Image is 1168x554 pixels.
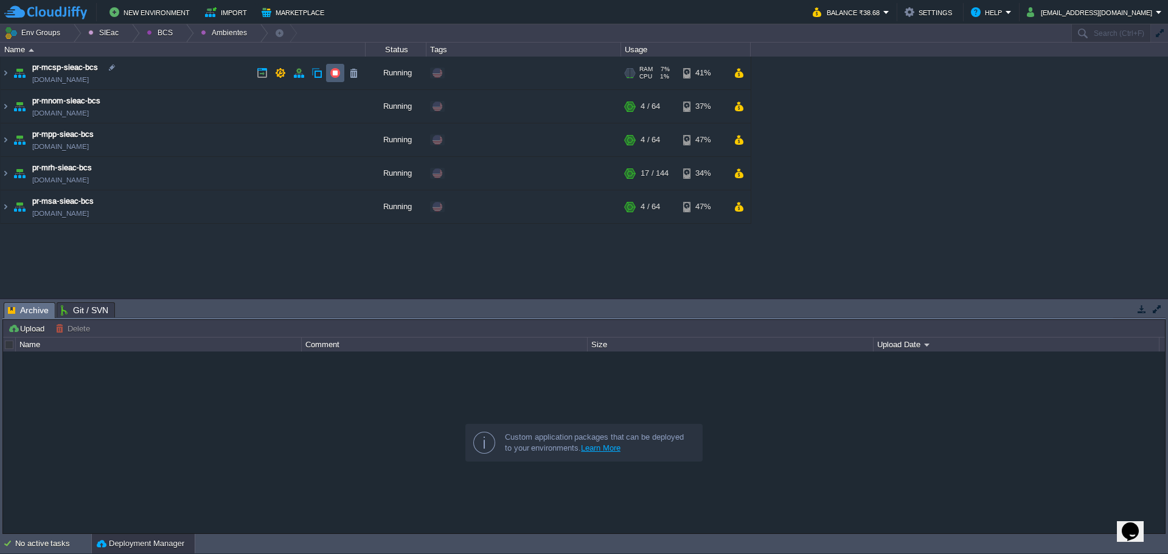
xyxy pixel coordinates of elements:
[4,24,64,41] button: Env Groups
[16,338,301,351] div: Name
[683,90,723,123] div: 37%
[55,323,94,334] button: Delete
[32,162,92,174] a: pr-mrh-sieac-bcs
[641,190,660,223] div: 4 / 64
[8,323,48,334] button: Upload
[11,90,28,123] img: AMDAwAAAACH5BAEAAAAALAAAAAABAAEAAAICRAEAOw==
[15,534,91,553] div: No active tasks
[29,49,34,52] img: AMDAwAAAACH5BAEAAAAALAAAAAABAAEAAAICRAEAOw==
[11,157,28,190] img: AMDAwAAAACH5BAEAAAAALAAAAAABAAEAAAICRAEAOw==
[32,107,89,119] a: [DOMAIN_NAME]
[639,73,652,80] span: CPU
[905,5,956,19] button: Settings
[639,66,653,73] span: RAM
[641,157,669,190] div: 17 / 144
[97,538,184,550] button: Deployment Manager
[366,90,426,123] div: Running
[147,24,177,41] button: BCS
[1,43,365,57] div: Name
[1,90,10,123] img: AMDAwAAAACH5BAEAAAAALAAAAAABAAEAAAICRAEAOw==
[205,5,251,19] button: Import
[1,123,10,156] img: AMDAwAAAACH5BAEAAAAALAAAAAABAAEAAAICRAEAOw==
[11,57,28,89] img: AMDAwAAAACH5BAEAAAAALAAAAAABAAEAAAICRAEAOw==
[683,123,723,156] div: 47%
[61,303,108,317] span: Git / SVN
[11,123,28,156] img: AMDAwAAAACH5BAEAAAAALAAAAAABAAEAAAICRAEAOw==
[1,57,10,89] img: AMDAwAAAACH5BAEAAAAALAAAAAABAAEAAAICRAEAOw==
[588,338,873,351] div: Size
[8,303,49,318] span: Archive
[109,5,193,19] button: New Environment
[366,157,426,190] div: Running
[505,432,692,454] div: Custom application packages that can be deployed to your environments.
[32,207,89,220] a: [DOMAIN_NAME]
[11,190,28,223] img: AMDAwAAAACH5BAEAAAAALAAAAAABAAEAAAICRAEAOw==
[366,57,426,89] div: Running
[262,5,328,19] button: Marketplace
[366,123,426,156] div: Running
[32,174,89,186] a: [DOMAIN_NAME]
[366,190,426,223] div: Running
[4,5,87,20] img: CloudJiffy
[622,43,750,57] div: Usage
[1117,505,1156,542] iframe: chat widget
[813,5,883,19] button: Balance ₹38.68
[88,24,123,41] button: SIEac
[658,66,670,73] span: 7%
[427,43,620,57] div: Tags
[32,61,98,74] a: pr-mcsp-sieac-bcs
[1,157,10,190] img: AMDAwAAAACH5BAEAAAAALAAAAAABAAEAAAICRAEAOw==
[657,73,669,80] span: 1%
[1,190,10,223] img: AMDAwAAAACH5BAEAAAAALAAAAAABAAEAAAICRAEAOw==
[874,338,1159,351] div: Upload Date
[32,95,100,107] a: pr-mnom-sieac-bcs
[32,128,94,140] a: pr-mpp-sieac-bcs
[581,443,620,452] a: Learn More
[641,90,660,123] div: 4 / 64
[32,195,94,207] a: pr-msa-sieac-bcs
[302,338,587,351] div: Comment
[641,123,660,156] div: 4 / 64
[1027,5,1156,19] button: [EMAIL_ADDRESS][DOMAIN_NAME]
[683,57,723,89] div: 41%
[366,43,426,57] div: Status
[32,74,89,86] a: [DOMAIN_NAME]
[201,24,251,41] button: Ambientes
[971,5,1006,19] button: Help
[683,157,723,190] div: 34%
[32,140,89,153] a: [DOMAIN_NAME]
[683,190,723,223] div: 47%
